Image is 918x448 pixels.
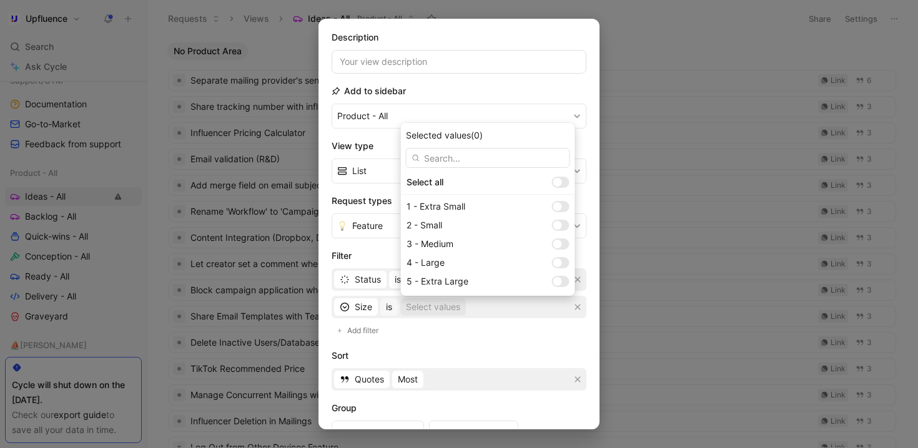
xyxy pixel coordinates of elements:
[407,220,442,230] span: 2 - Small
[407,175,547,190] div: Select all
[406,148,570,168] input: Search...
[407,238,453,249] span: 3 - Medium
[407,257,445,268] span: 4 - Large
[407,276,468,286] span: 5 - Extra Large
[406,128,570,143] div: Selected values (0)
[407,201,465,212] span: 1 - Extra Small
